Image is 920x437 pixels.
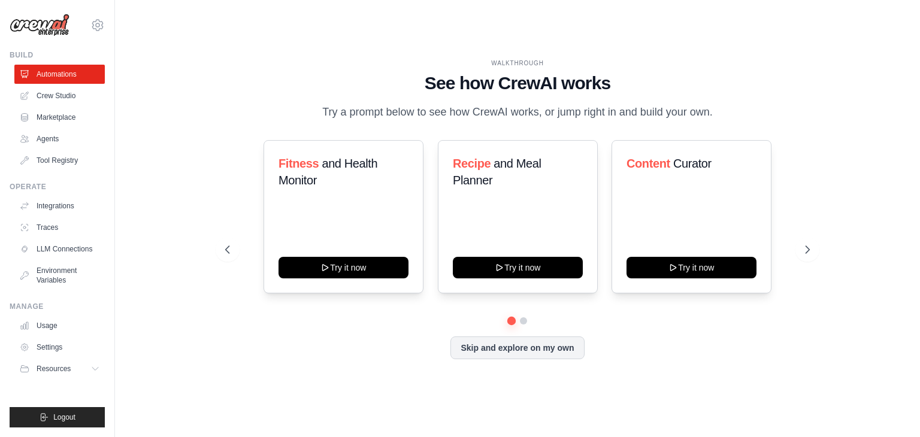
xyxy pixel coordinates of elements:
a: Environment Variables [14,261,105,290]
div: Build [10,50,105,60]
div: Manage [10,302,105,311]
span: Curator [673,157,712,170]
a: LLM Connections [14,239,105,259]
button: Try it now [627,257,756,278]
span: and Health Monitor [279,157,377,187]
a: Marketplace [14,108,105,127]
a: Crew Studio [14,86,105,105]
a: Traces [14,218,105,237]
button: Try it now [453,257,583,278]
span: and Meal Planner [453,157,541,187]
a: Integrations [14,196,105,216]
p: Try a prompt below to see how CrewAI works, or jump right in and build your own. [316,104,719,121]
a: Automations [14,65,105,84]
a: Settings [14,338,105,357]
div: Operate [10,182,105,192]
button: Resources [14,359,105,378]
button: Skip and explore on my own [450,336,584,359]
a: Agents [14,129,105,148]
div: WALKTHROUGH [225,59,810,68]
span: Content [627,157,670,170]
span: Resources [37,364,71,374]
span: Recipe [453,157,491,170]
a: Tool Registry [14,151,105,170]
span: Logout [53,412,75,422]
span: Fitness [279,157,319,170]
h1: See how CrewAI works [225,72,810,94]
img: Logo [10,14,69,37]
button: Try it now [279,257,408,278]
a: Usage [14,316,105,335]
button: Logout [10,407,105,427]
